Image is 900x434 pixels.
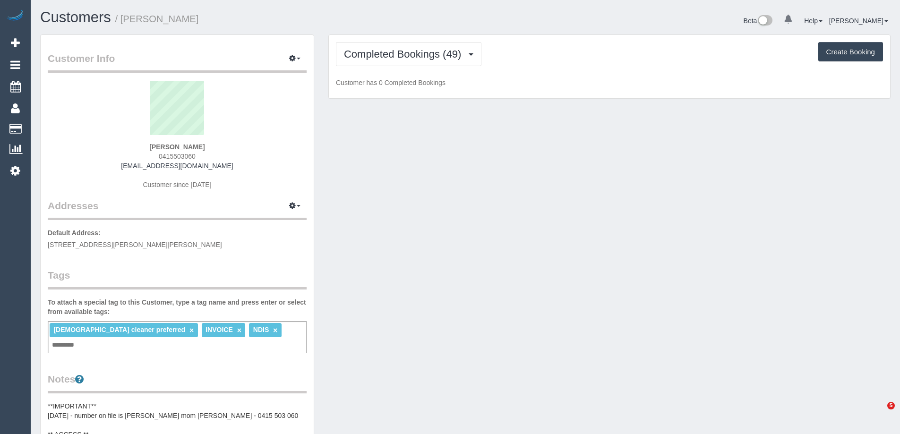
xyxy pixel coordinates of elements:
[143,181,211,188] span: Customer since [DATE]
[6,9,25,23] img: Automaid Logo
[868,402,891,425] iframe: Intercom live chat
[40,9,111,26] a: Customers
[48,241,222,248] span: [STREET_ADDRESS][PERSON_NAME][PERSON_NAME]
[149,143,205,151] strong: [PERSON_NAME]
[273,326,277,334] a: ×
[237,326,241,334] a: ×
[744,17,773,25] a: Beta
[48,372,307,393] legend: Notes
[887,402,895,409] span: 5
[48,268,307,289] legend: Tags
[48,51,307,73] legend: Customer Info
[757,15,772,27] img: New interface
[189,326,194,334] a: ×
[53,326,185,333] span: [DEMOGRAPHIC_DATA] cleaner preferred
[206,326,233,333] span: INVOICE
[115,14,199,24] small: / [PERSON_NAME]
[253,326,269,333] span: NDIS
[344,48,466,60] span: Completed Bookings (49)
[159,153,196,160] span: 0415503060
[336,42,481,66] button: Completed Bookings (49)
[804,17,823,25] a: Help
[829,17,888,25] a: [PERSON_NAME]
[336,78,883,87] p: Customer has 0 Completed Bookings
[48,228,101,238] label: Default Address:
[121,162,233,170] a: [EMAIL_ADDRESS][DOMAIN_NAME]
[48,298,307,316] label: To attach a special tag to this Customer, type a tag name and press enter or select from availabl...
[818,42,883,62] button: Create Booking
